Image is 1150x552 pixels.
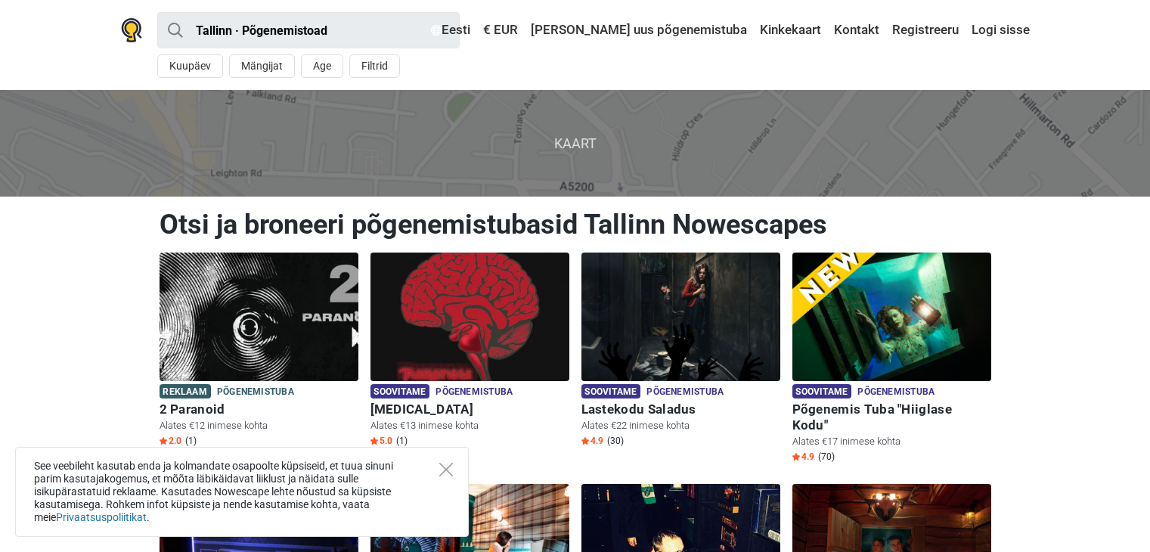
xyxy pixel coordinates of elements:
[396,435,408,447] span: (1)
[349,54,400,78] button: Filtrid
[857,384,935,401] span: Põgenemistuba
[581,384,641,398] span: Soovitame
[581,435,603,447] span: 4.9
[157,12,460,48] input: proovi “Tallinn”
[370,437,378,445] img: Star
[646,384,724,401] span: Põgenemistuba
[160,437,167,445] img: Star
[160,208,991,241] h1: Otsi ja broneeri põgenemistubasid Tallinn Nowescapes
[439,463,453,476] button: Close
[581,419,780,433] p: Alates €22 inimese kohta
[301,54,343,78] button: Age
[792,253,991,381] img: Põgenemis Tuba "Hiiglase Kodu"
[581,437,589,445] img: Star
[56,511,147,523] a: Privaatsuspoliitikat
[792,451,814,463] span: 4.9
[581,402,780,417] h6: Lastekodu Saladus
[185,435,197,447] span: (1)
[830,17,883,44] a: Kontakt
[888,17,962,44] a: Registreeru
[756,17,825,44] a: Kinkekaart
[818,451,835,463] span: (70)
[431,25,442,36] img: Eesti
[160,253,358,381] img: 2 Paranoid
[370,402,569,417] h6: [MEDICAL_DATA]
[479,17,522,44] a: € EUR
[160,402,358,417] h6: 2 Paranoid
[607,435,624,447] span: (30)
[160,384,211,398] span: Reklaam
[527,17,751,44] a: [PERSON_NAME] uus põgenemistuba
[968,17,1030,44] a: Logi sisse
[217,384,294,401] span: Põgenemistuba
[370,435,392,447] span: 5.0
[160,435,181,447] span: 2.0
[581,253,780,450] a: Lastekodu Saladus Soovitame Põgenemistuba Lastekodu Saladus Alates €22 inimese kohta Star4.9 (30)
[370,253,569,450] a: Paranoia Soovitame Põgenemistuba [MEDICAL_DATA] Alates €13 inimese kohta Star5.0 (1)
[581,253,780,381] img: Lastekodu Saladus
[427,17,474,44] a: Eesti
[792,453,800,461] img: Star
[792,384,852,398] span: Soovitame
[792,253,991,466] a: Põgenemis Tuba "Hiiglase Kodu" Soovitame Põgenemistuba Põgenemis Tuba "Hiiglase Kodu" Alates €17 ...
[160,253,358,450] a: 2 Paranoid Reklaam Põgenemistuba 2 Paranoid Alates €12 inimese kohta Star2.0 (1)
[792,402,991,433] h6: Põgenemis Tuba "Hiiglase Kodu"
[436,384,513,401] span: Põgenemistuba
[160,419,358,433] p: Alates €12 inimese kohta
[15,447,469,537] div: See veebileht kasutab enda ja kolmandate osapoolte küpsiseid, et tuua sinuni parim kasutajakogemu...
[792,435,991,448] p: Alates €17 inimese kohta
[370,419,569,433] p: Alates €13 inimese kohta
[370,253,569,381] img: Paranoia
[121,18,142,42] img: Nowescape logo
[157,54,223,78] button: Kuupäev
[370,384,430,398] span: Soovitame
[229,54,295,78] button: Mängijat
